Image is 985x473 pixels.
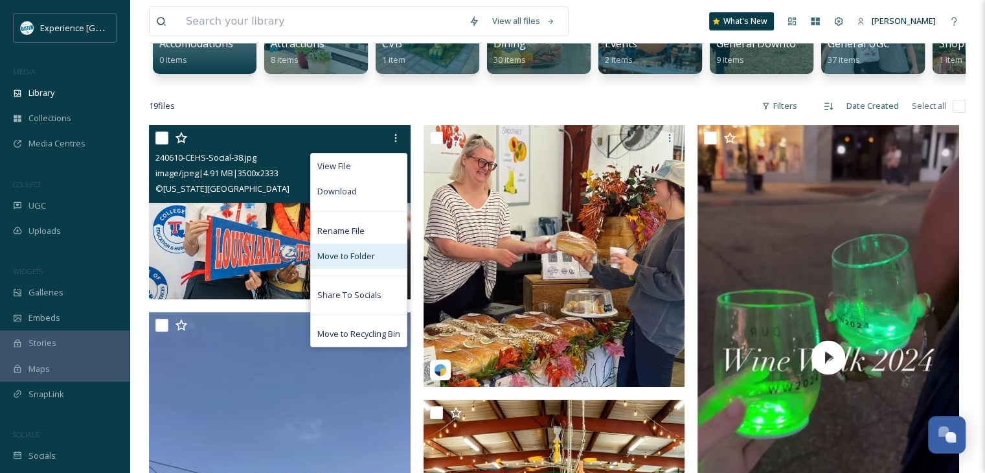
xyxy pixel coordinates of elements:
[840,93,905,119] div: Date Created
[709,12,774,30] a: What's New
[755,93,804,119] div: Filters
[155,167,278,179] span: image/jpeg | 4.91 MB | 3500 x 2333
[382,36,402,51] span: CVB
[13,67,36,76] span: MEDIA
[872,15,936,27] span: [PERSON_NAME]
[605,54,633,65] span: 2 items
[317,185,357,198] span: Download
[13,430,39,439] span: SOCIALS
[28,200,46,212] span: UGC
[28,286,63,299] span: Galleries
[28,312,60,324] span: Embeds
[155,152,256,163] span: 240610-CEHS-Social-38.jpg
[493,54,526,65] span: 30 items
[928,416,966,454] button: Open Chat
[850,8,942,34] a: [PERSON_NAME]
[159,36,233,51] span: Accomodations
[28,337,56,349] span: Stories
[271,36,324,51] span: Attractions
[317,250,375,262] span: Move to Folder
[605,36,637,51] span: Events
[28,363,50,375] span: Maps
[486,8,561,34] a: View all files
[317,328,400,340] span: Move to Recycling Bin
[149,125,411,300] img: 240610-CEHS-Social-38.jpg
[716,54,744,65] span: 9 items
[434,363,447,376] img: snapsea-logo.png
[939,54,962,65] span: 1 item
[149,100,175,112] span: 19 file s
[424,125,685,387] img: rustoncvb-5552092.jpg
[317,289,381,301] span: Share To Socials
[155,183,289,194] span: © [US_STATE][GEOGRAPHIC_DATA]
[28,87,54,99] span: Library
[28,450,56,462] span: Socials
[28,388,64,400] span: SnapLink
[317,225,365,237] span: Rename File
[382,54,405,65] span: 1 item
[28,225,61,237] span: Uploads
[828,36,890,51] span: General UGC
[13,266,43,276] span: WIDGETS
[159,54,187,65] span: 0 items
[40,21,168,34] span: Experience [GEOGRAPHIC_DATA]
[317,160,351,172] span: View File
[716,36,810,51] span: General Downtown
[28,137,85,150] span: Media Centres
[21,21,34,34] img: 24IZHUKKFBA4HCESFN4PRDEIEY.avif
[28,112,71,124] span: Collections
[828,54,860,65] span: 37 items
[179,7,462,36] input: Search your library
[493,36,526,51] span: Dining
[13,179,41,189] span: COLLECT
[912,100,946,112] span: Select all
[271,54,299,65] span: 8 items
